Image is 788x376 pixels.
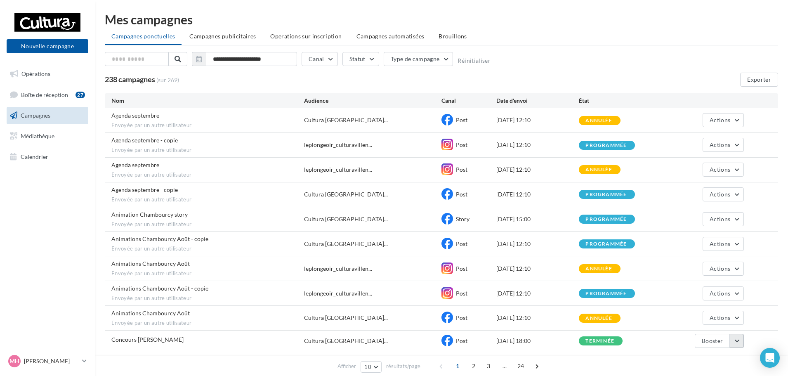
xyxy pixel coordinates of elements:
[9,357,19,365] span: MH
[384,52,453,66] button: Type de campagne
[111,319,304,327] span: Envoyée par un autre utilisateur
[585,316,612,321] div: annulée
[386,362,420,370] span: résultats/page
[496,240,579,248] div: [DATE] 12:10
[467,359,480,373] span: 2
[760,348,780,368] div: Open Intercom Messenger
[111,122,304,129] span: Envoyée par un autre utilisateur
[304,166,372,174] span: leplongeoir_culturavillen...
[496,265,579,273] div: [DATE] 12:10
[111,137,178,144] span: Agenda septembre - copie
[111,186,178,193] span: Agenda septembre - copie
[496,116,579,124] div: [DATE] 12:10
[585,291,627,296] div: programmée
[456,290,467,297] span: Post
[111,112,159,119] span: Agenda septembre
[456,265,467,272] span: Post
[585,118,612,123] div: annulée
[21,153,48,160] span: Calendrier
[111,310,190,317] span: Animations Chambourcy Août
[304,116,388,124] span: Cultura [GEOGRAPHIC_DATA]...
[105,13,778,26] div: Mes campagnes
[111,196,304,203] span: Envoyée par un autre utilisateur
[456,166,467,173] span: Post
[304,289,372,298] span: leplongeoir_culturavillen...
[703,237,744,251] button: Actions
[496,141,579,149] div: [DATE] 12:10
[456,215,469,222] span: Story
[703,311,744,325] button: Actions
[496,97,579,105] div: Date d'envoi
[710,141,730,148] span: Actions
[111,161,159,168] span: Agenda septembre
[5,86,90,104] a: Boîte de réception27
[496,190,579,199] div: [DATE] 12:10
[304,141,372,149] span: leplongeoir_culturavillen...
[111,147,304,154] span: Envoyée par un autre utilisateur
[496,314,579,322] div: [DATE] 12:10
[111,211,188,218] span: Animation Chambourcy story
[703,262,744,276] button: Actions
[21,112,50,119] span: Campagnes
[7,353,88,369] a: MH [PERSON_NAME]
[710,240,730,247] span: Actions
[456,116,467,123] span: Post
[496,289,579,298] div: [DATE] 12:10
[695,334,730,348] button: Booster
[710,191,730,198] span: Actions
[302,52,338,66] button: Canal
[304,314,388,322] span: Cultura [GEOGRAPHIC_DATA]...
[361,361,382,373] button: 10
[441,97,496,105] div: Canal
[304,240,388,248] span: Cultura [GEOGRAPHIC_DATA]...
[337,362,356,370] span: Afficher
[710,314,730,321] span: Actions
[703,187,744,201] button: Actions
[304,215,388,223] span: Cultura [GEOGRAPHIC_DATA]...
[482,359,495,373] span: 3
[710,290,730,297] span: Actions
[456,337,467,344] span: Post
[21,91,68,98] span: Boîte de réception
[304,337,388,345] span: Cultura [GEOGRAPHIC_DATA]...
[585,167,612,173] div: annulée
[451,359,464,373] span: 1
[710,215,730,222] span: Actions
[703,286,744,300] button: Actions
[740,73,778,87] button: Exporter
[585,241,627,247] div: programmée
[111,295,304,302] span: Envoyée par un autre utilisateur
[458,57,491,64] button: Réinitialiser
[111,171,304,179] span: Envoyée par un autre utilisateur
[7,39,88,53] button: Nouvelle campagne
[710,265,730,272] span: Actions
[304,265,372,273] span: leplongeoir_culturavillen...
[111,235,208,242] span: Animations Chambourcy Août - copie
[5,107,90,124] a: Campagnes
[585,192,627,197] div: programmée
[111,285,208,292] span: Animations Chambourcy Août - copie
[703,138,744,152] button: Actions
[439,33,467,40] span: Brouillons
[21,132,54,140] span: Médiathèque
[496,166,579,174] div: [DATE] 12:10
[456,141,467,148] span: Post
[703,113,744,127] button: Actions
[156,76,179,84] span: (sur 269)
[498,359,511,373] span: ...
[5,65,90,83] a: Opérations
[304,97,441,105] div: Audience
[105,75,155,84] span: 238 campagnes
[24,357,79,365] p: [PERSON_NAME]
[342,52,379,66] button: Statut
[456,191,467,198] span: Post
[270,33,342,40] span: Operations sur inscription
[189,33,256,40] span: Campagnes publicitaires
[514,359,528,373] span: 24
[710,116,730,123] span: Actions
[5,128,90,145] a: Médiathèque
[703,212,744,226] button: Actions
[710,166,730,173] span: Actions
[496,337,579,345] div: [DATE] 18:00
[585,217,627,222] div: programmée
